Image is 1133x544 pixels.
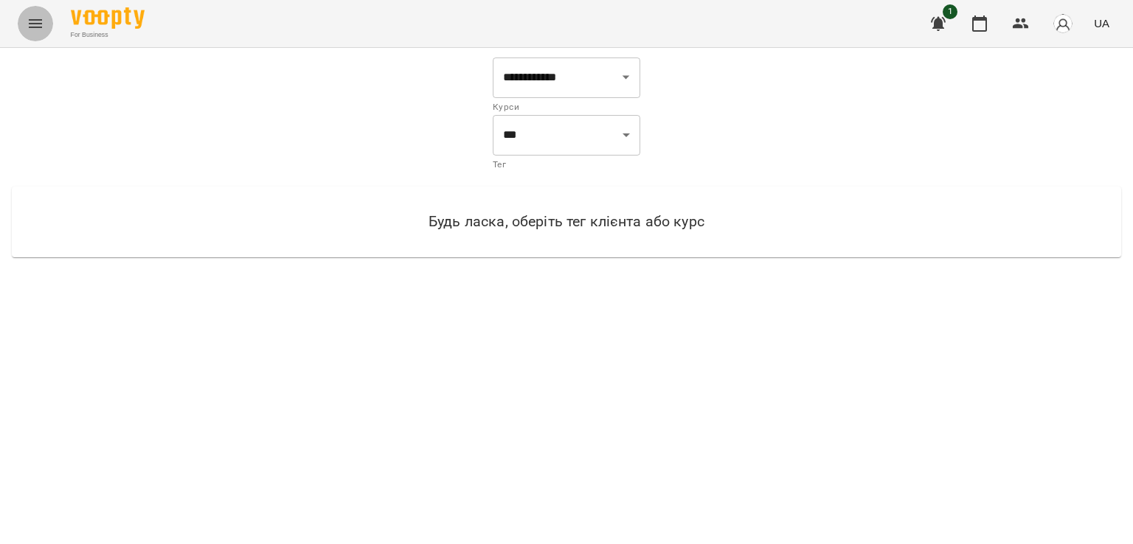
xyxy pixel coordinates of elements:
span: 1 [943,4,957,19]
span: For Business [71,30,145,40]
h6: Будь ласка, оберіть тег клієнта або курс [35,210,1098,233]
img: avatar_s.png [1053,13,1073,34]
button: UA [1088,10,1115,37]
span: UA [1094,15,1109,31]
p: Курси [493,100,640,115]
p: Тег [493,158,640,172]
img: Voopty Logo [71,7,145,29]
button: Menu [18,6,53,41]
